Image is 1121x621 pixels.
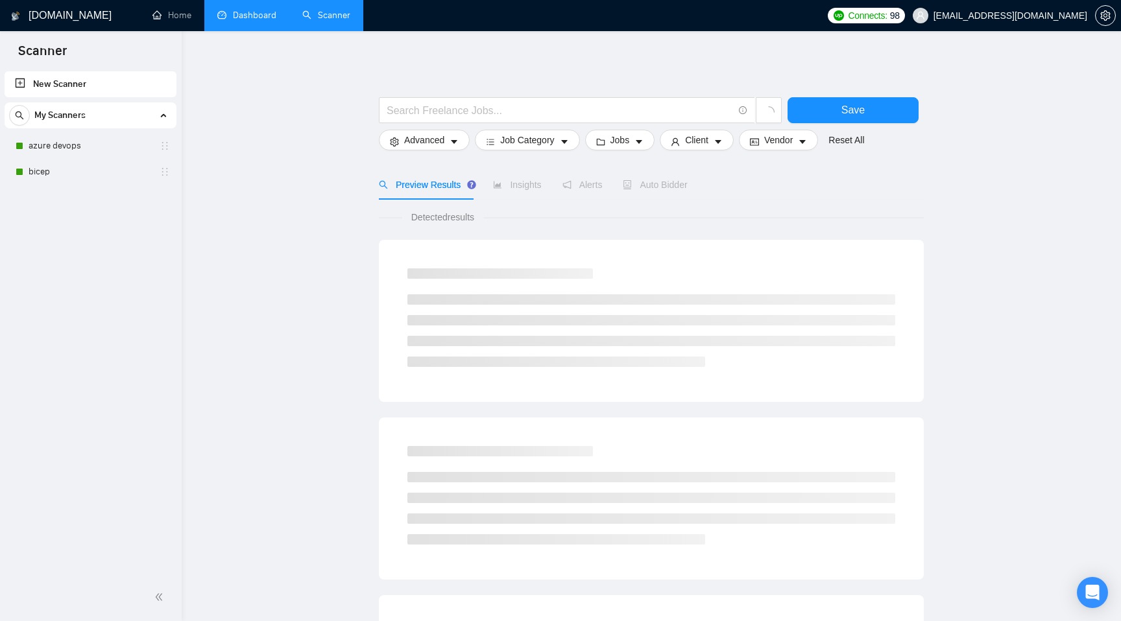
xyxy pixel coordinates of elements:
[596,137,605,146] span: folder
[493,180,541,190] span: Insights
[160,167,170,177] span: holder
[34,102,86,128] span: My Scanners
[560,137,569,146] span: caret-down
[302,10,350,21] a: searchScanner
[610,133,630,147] span: Jobs
[217,10,276,21] a: dashboardDashboard
[466,179,477,191] div: Tooltip anchor
[500,133,554,147] span: Job Category
[623,180,632,189] span: robot
[11,6,20,27] img: logo
[379,180,388,189] span: search
[154,591,167,603] span: double-left
[160,141,170,151] span: holder
[390,137,399,146] span: setting
[685,133,708,147] span: Client
[486,137,495,146] span: bars
[848,8,887,23] span: Connects:
[475,130,579,150] button: barsJob Categorycaret-down
[562,180,603,190] span: Alerts
[834,10,844,21] img: upwork-logo.png
[9,105,30,126] button: search
[8,41,77,69] span: Scanner
[660,130,734,150] button: userClientcaret-down
[5,102,176,185] li: My Scanners
[5,71,176,97] li: New Scanner
[1095,10,1116,21] a: setting
[739,106,747,115] span: info-circle
[916,11,925,20] span: user
[623,180,687,190] span: Auto Bidder
[10,111,29,120] span: search
[671,137,680,146] span: user
[750,137,759,146] span: idcard
[828,133,864,147] a: Reset All
[402,210,483,224] span: Detected results
[1095,5,1116,26] button: setting
[404,133,444,147] span: Advanced
[763,106,775,118] span: loading
[798,137,807,146] span: caret-down
[634,137,644,146] span: caret-down
[1077,577,1108,608] div: Open Intercom Messenger
[714,137,723,146] span: caret-down
[450,137,459,146] span: caret-down
[739,130,818,150] button: idcardVendorcaret-down
[890,8,900,23] span: 98
[15,71,166,97] a: New Scanner
[379,180,472,190] span: Preview Results
[29,133,152,159] a: azure devops
[788,97,919,123] button: Save
[379,130,470,150] button: settingAdvancedcaret-down
[562,180,572,189] span: notification
[493,180,502,189] span: area-chart
[152,10,191,21] a: homeHome
[764,133,793,147] span: Vendor
[585,130,655,150] button: folderJobscaret-down
[841,102,865,118] span: Save
[387,102,733,119] input: Search Freelance Jobs...
[29,159,152,185] a: bicep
